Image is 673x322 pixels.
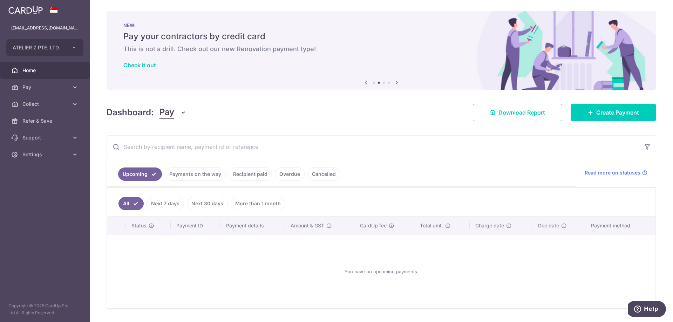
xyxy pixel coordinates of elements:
[107,11,656,90] img: Renovation banner
[131,222,147,229] span: Status
[498,108,545,117] span: Download Report
[220,217,285,235] th: Payment details
[585,169,647,176] a: Read more on statuses
[107,136,639,158] input: Search by recipient name, payment id or reference
[116,241,647,302] div: You have no upcoming payments.
[13,44,64,51] span: ATELIER Z PTE. LTD.
[8,6,43,14] img: CardUp
[360,222,387,229] span: CardUp fee
[187,197,228,210] a: Next 30 days
[229,167,272,181] a: Recipient paid
[628,301,666,318] iframe: Opens a widget where you can find more information
[123,62,156,69] a: Check it out
[275,167,305,181] a: Overdue
[571,104,656,121] a: Create Payment
[118,167,162,181] a: Upcoming
[585,169,640,176] span: Read more on statuses
[22,101,69,108] span: Collect
[107,106,154,119] h4: Dashboard:
[22,134,69,141] span: Support
[171,217,220,235] th: Payment ID
[291,222,324,229] span: Amount & GST
[307,167,340,181] a: Cancelled
[11,25,79,32] p: [EMAIL_ADDRESS][DOMAIN_NAME]
[6,39,83,56] button: ATELIER Z PTE. LTD.
[123,22,639,28] p: NEW!
[147,197,184,210] a: Next 7 days
[123,31,639,42] h5: Pay your contractors by credit card
[159,106,186,119] button: Pay
[22,151,69,158] span: Settings
[123,45,639,53] h6: This is not a drill. Check out our new Renovation payment type!
[596,108,639,117] span: Create Payment
[475,222,504,229] span: Charge date
[420,222,443,229] span: Total amt.
[473,104,562,121] a: Download Report
[22,117,69,124] span: Refer & Save
[538,222,559,229] span: Due date
[22,84,69,91] span: Pay
[585,217,655,235] th: Payment method
[118,197,144,210] a: All
[165,167,226,181] a: Payments on the way
[22,67,69,74] span: Home
[159,106,174,119] span: Pay
[231,197,285,210] a: More than 1 month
